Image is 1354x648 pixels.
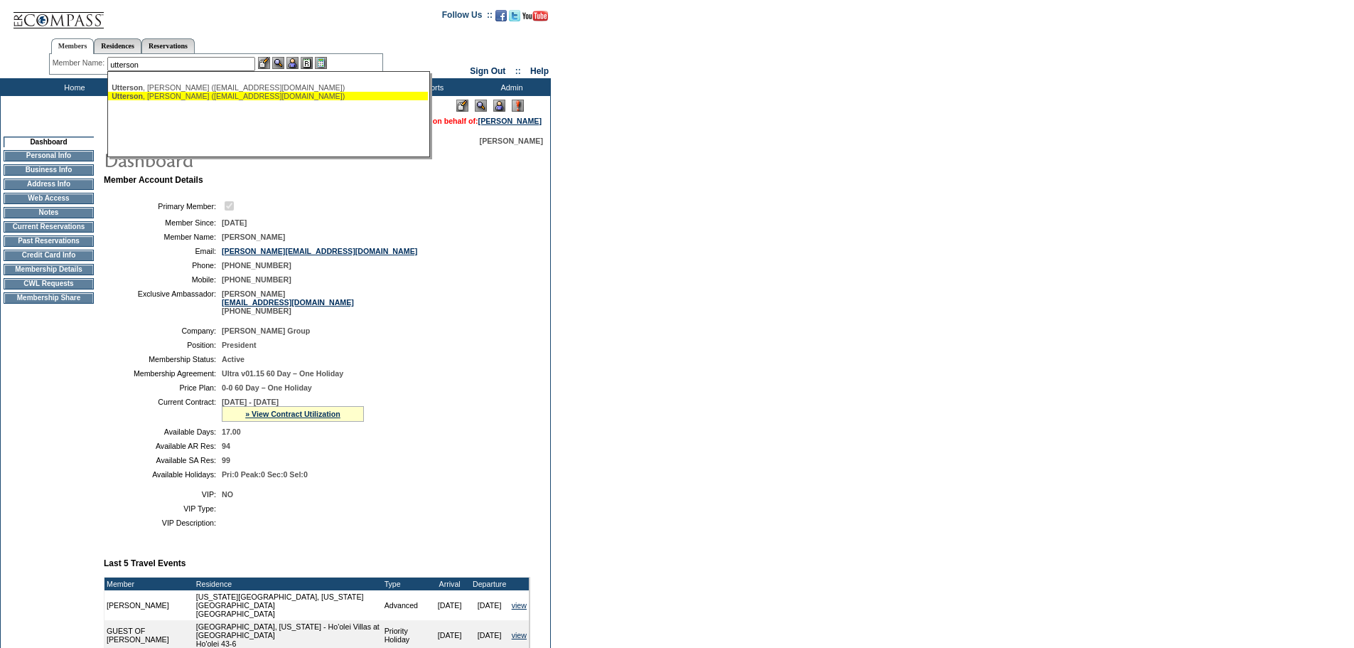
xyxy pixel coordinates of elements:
a: Reservations [141,38,195,53]
img: View [272,57,284,69]
span: 99 [222,456,230,464]
td: VIP Description: [109,519,216,527]
td: Available Holidays: [109,470,216,479]
img: pgTtlDashboard.gif [103,145,387,174]
img: Impersonate [286,57,299,69]
td: VIP: [109,490,216,499]
span: Active [222,355,245,363]
td: Company: [109,326,216,335]
a: [PERSON_NAME] [478,117,542,125]
div: Member Name: [53,57,107,69]
a: [PERSON_NAME][EMAIL_ADDRESS][DOMAIN_NAME] [222,247,417,255]
a: Members [51,38,95,54]
img: Log Concern/Member Elevation [512,100,524,112]
td: Admin [469,78,551,96]
td: Departure [470,578,510,590]
td: Web Access [4,193,94,204]
img: View Mode [475,100,487,112]
img: Edit Mode [456,100,468,112]
td: Residence [194,578,382,590]
a: view [512,601,527,610]
span: Ultra v01.15 60 Day – One Holiday [222,369,343,378]
td: Notes [4,207,94,218]
td: [PERSON_NAME] [104,590,194,620]
b: Last 5 Travel Events [104,558,186,568]
td: Membership Details [4,264,94,275]
td: Current Contract: [109,398,216,422]
a: [EMAIL_ADDRESS][DOMAIN_NAME] [222,298,354,307]
div: , [PERSON_NAME] ([EMAIL_ADDRESS][DOMAIN_NAME]) [112,83,424,92]
a: Become our fan on Facebook [495,14,507,23]
img: Impersonate [493,100,505,112]
td: Available SA Res: [109,456,216,464]
span: 17.00 [222,427,241,436]
td: Type [382,578,430,590]
a: Residences [94,38,141,53]
span: NO [222,490,233,499]
td: Phone: [109,261,216,270]
span: [PERSON_NAME] [480,137,543,145]
a: Sign Out [470,66,505,76]
td: Business Info [4,164,94,176]
span: [PERSON_NAME] [PHONE_NUMBER] [222,290,354,315]
span: 94 [222,442,230,450]
span: You are acting on behalf of: [379,117,542,125]
span: [DATE] - [DATE] [222,398,279,406]
td: Follow Us :: [442,9,493,26]
td: Home [32,78,114,96]
td: Available AR Res: [109,442,216,450]
td: Member [104,578,194,590]
td: Available Days: [109,427,216,436]
td: Current Reservations [4,221,94,233]
td: Membership Share [4,292,94,304]
span: Utterson [112,92,143,100]
td: Price Plan: [109,383,216,392]
span: [PERSON_NAME] [222,233,285,241]
span: :: [515,66,521,76]
span: [PHONE_NUMBER] [222,261,291,270]
td: VIP Type: [109,504,216,513]
td: [DATE] [430,590,470,620]
td: Arrival [430,578,470,590]
b: Member Account Details [104,175,203,185]
td: [DATE] [470,590,510,620]
a: Subscribe to our YouTube Channel [522,14,548,23]
img: Become our fan on Facebook [495,10,507,21]
td: [US_STATE][GEOGRAPHIC_DATA], [US_STATE][GEOGRAPHIC_DATA] [GEOGRAPHIC_DATA] [194,590,382,620]
span: [PERSON_NAME] Group [222,326,310,335]
a: » View Contract Utilization [245,410,340,418]
td: Position: [109,341,216,349]
a: Follow us on Twitter [509,14,520,23]
td: Membership Status: [109,355,216,363]
td: Address Info [4,179,94,190]
td: Personal Info [4,150,94,161]
td: Past Reservations [4,235,94,247]
span: [PHONE_NUMBER] [222,275,291,284]
td: Member Since: [109,218,216,227]
span: 0-0 60 Day – One Holiday [222,383,312,392]
td: Advanced [382,590,430,620]
img: Follow us on Twitter [509,10,520,21]
td: Member Name: [109,233,216,241]
img: Subscribe to our YouTube Channel [522,11,548,21]
img: b_edit.gif [258,57,270,69]
span: Utterson [112,83,143,92]
img: Reservations [301,57,313,69]
td: Credit Card Info [4,250,94,261]
td: Membership Agreement: [109,369,216,378]
div: , [PERSON_NAME] ([EMAIL_ADDRESS][DOMAIN_NAME]) [112,92,424,100]
a: view [512,631,527,639]
td: CWL Requests [4,278,94,290]
td: Dashboard [4,137,94,147]
td: Exclusive Ambassador: [109,290,216,315]
span: Pri:0 Peak:0 Sec:0 Sel:0 [222,470,308,479]
a: Help [530,66,549,76]
td: Mobile: [109,275,216,284]
td: Email: [109,247,216,255]
span: [DATE] [222,218,247,227]
img: b_calculator.gif [315,57,327,69]
span: President [222,341,257,349]
td: Primary Member: [109,199,216,213]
